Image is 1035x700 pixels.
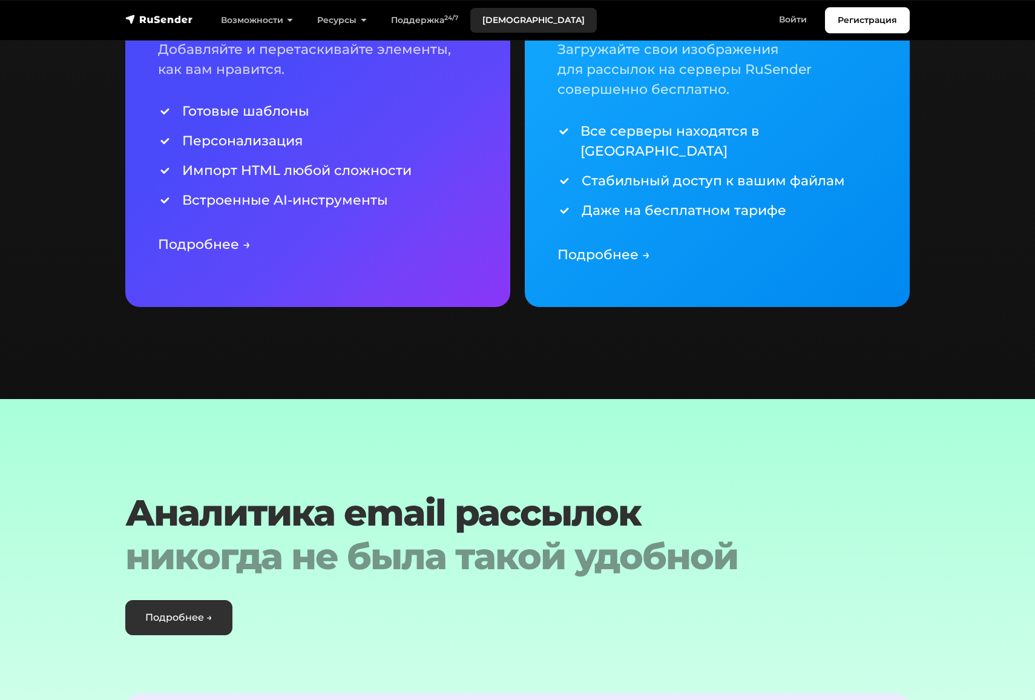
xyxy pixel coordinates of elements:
[557,171,877,191] li: Стабильный доступ к вашим файлам
[767,7,819,32] a: Войти
[305,8,378,33] a: Ресурсы
[158,131,478,151] li: Персонализация
[557,121,877,161] li: Все серверы находятся в [GEOGRAPHIC_DATA]
[158,101,478,121] li: Готовые шаблоны
[158,160,478,180] li: Импорт HTML любой сложности
[444,14,458,22] sup: 24/7
[125,13,193,25] img: RuSender
[470,8,597,33] a: [DEMOGRAPHIC_DATA]
[158,39,478,79] p: Добавляйте и перетаскивайте элементы, как вам нравится.
[379,8,470,33] a: Поддержка24/7
[125,600,232,635] a: Подробнее →
[209,8,305,33] a: Возможности
[125,535,843,578] div: никогда не была такой удобной
[557,246,650,263] a: Подробнее →
[158,190,478,210] li: Встроенные AI-инструменты
[557,39,877,99] p: Загружайте свои изображения для рассылок на серверы RuSender совершенно бесплатно.
[158,236,251,253] a: Подробнее →
[557,200,877,220] li: Даже на бесплатном тарифе
[825,7,910,33] a: Регистрация
[125,491,843,578] h2: Аналитика email рассылок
